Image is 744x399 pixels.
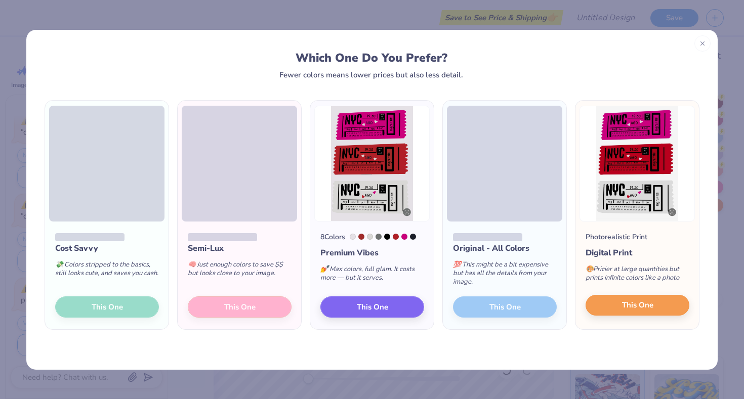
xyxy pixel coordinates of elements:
[314,106,430,221] img: 8 color option
[586,232,647,242] div: Photorealistic Print
[320,259,424,292] div: Max colors, full glam. It costs more — but it serves.
[55,254,159,288] div: Colors stripped to the basics, still looks cute, and saves you cash.
[55,260,63,269] span: 💸
[358,234,364,240] div: 7628 C
[453,242,557,254] div: Original - All Colors
[54,51,689,65] div: Which One Do You Prefer?
[622,299,653,311] span: This One
[586,247,689,259] div: Digital Print
[350,234,356,240] div: 663 C
[188,260,196,269] span: 🧠
[320,264,328,274] span: 💅
[279,71,463,79] div: Fewer colors means lower prices but also less detail.
[188,242,292,254] div: Semi-Lux
[367,234,373,240] div: Cool Gray 1 C
[376,234,382,240] div: 424 C
[410,234,416,240] div: 532 C
[586,259,689,292] div: Pricier at large quantities but prints infinite colors like a photo
[55,242,159,254] div: Cost Savvy
[393,234,399,240] div: 7621 C
[357,301,388,313] span: This One
[384,234,390,240] div: Black
[188,254,292,288] div: Just enough colors to save $$ but looks close to your image.
[580,106,695,221] img: Photorealistic preview
[453,260,461,269] span: 💯
[401,234,407,240] div: 233 C
[586,295,689,316] button: This One
[320,247,424,259] div: Premium Vibes
[586,264,594,274] span: 🎨
[320,232,345,242] div: 8 Colors
[320,296,424,318] button: This One
[453,254,557,296] div: This might be a bit expensive but has all the details from your image.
